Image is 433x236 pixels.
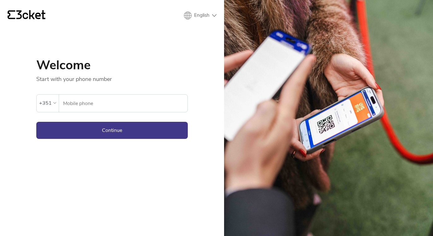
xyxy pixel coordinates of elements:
[36,122,188,139] button: Continue
[59,95,187,112] label: Mobile phone
[8,10,15,19] g: {' '}
[63,95,187,112] input: Mobile phone
[36,59,188,71] h1: Welcome
[36,71,188,83] p: Start with your phone number
[39,98,52,108] div: +351
[8,10,45,21] a: {' '}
